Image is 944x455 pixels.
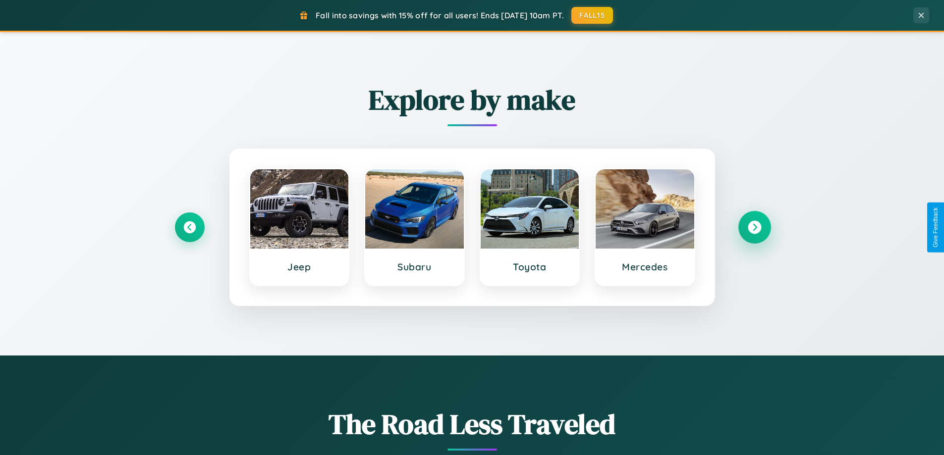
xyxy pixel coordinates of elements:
[375,261,454,273] h3: Subaru
[175,405,770,443] h1: The Road Less Traveled
[932,207,939,248] div: Give Feedback
[316,10,564,20] span: Fall into savings with 15% off for all users! Ends [DATE] 10am PT.
[175,81,770,119] h2: Explore by make
[606,261,684,273] h3: Mercedes
[491,261,569,273] h3: Toyota
[260,261,339,273] h3: Jeep
[571,7,613,24] button: FALL15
